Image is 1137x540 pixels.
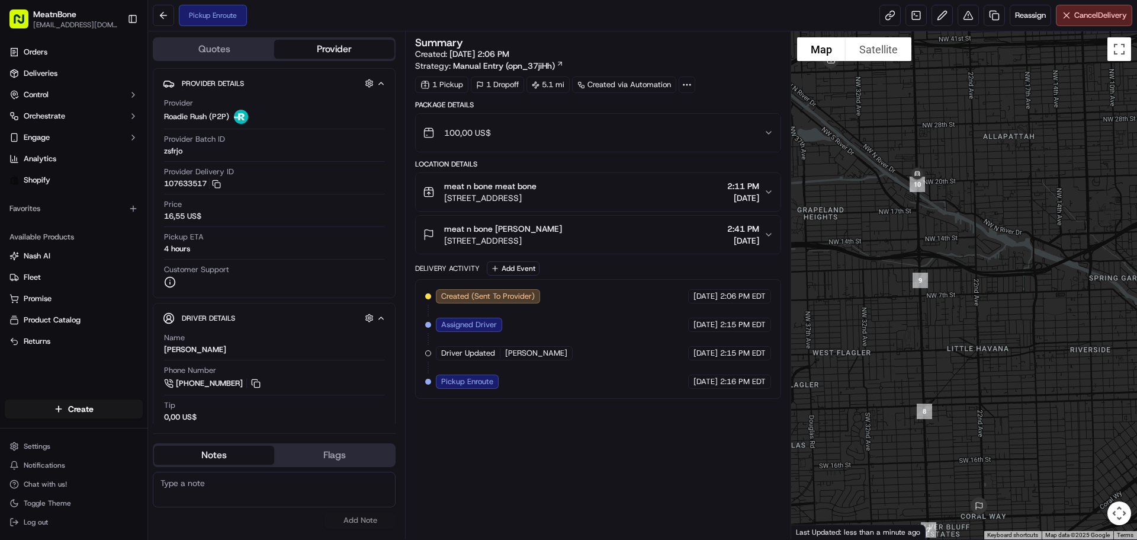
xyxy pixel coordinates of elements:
span: [STREET_ADDRESS] [444,192,537,204]
span: Phone Number [164,365,216,376]
a: Powered byPylon [83,261,143,271]
div: [PERSON_NAME] [164,344,226,355]
button: Orchestrate [5,107,143,126]
span: [DATE] [693,348,718,359]
button: Notes [154,446,274,465]
span: Cancel Delivery [1074,10,1127,21]
button: Show satellite imagery [846,37,911,61]
button: Create [5,400,143,418]
span: Returns [24,336,50,347]
span: Provider [164,98,193,108]
div: 📗 [12,234,21,244]
button: Flags [274,446,394,465]
span: zsfrjo [164,146,182,156]
button: Chat with us! [5,476,143,493]
span: Map data ©2025 Google [1045,532,1110,538]
span: [STREET_ADDRESS] [444,235,562,247]
img: Nash [12,12,36,36]
a: 📗Knowledge Base [7,228,95,250]
div: 0,00 US$ [164,412,197,423]
div: 8 [912,399,937,424]
button: meat n bone [PERSON_NAME][STREET_ADDRESS]2:41 PM[DATE] [416,216,780,254]
button: 100,00 US$ [416,114,780,152]
div: Delivery Activity [415,264,480,273]
span: Roadie Rush (P2P) [164,111,229,122]
span: Pickup ETA [164,232,204,242]
span: [DATE] [105,184,129,193]
button: Toggle fullscreen view [1107,37,1131,61]
span: Promise [24,293,52,304]
a: [PHONE_NUMBER] [164,377,262,390]
span: Provider Details [182,79,244,88]
button: meat n bone meat bone[STREET_ADDRESS]2:11 PM[DATE] [416,173,780,211]
button: MeatnBone[EMAIL_ADDRESS][DOMAIN_NAME] [5,5,123,33]
button: Provider [274,40,394,59]
span: Provider Delivery ID [164,167,234,177]
span: Manual Entry (opn_37jiHh) [453,60,555,72]
span: Knowledge Base [24,233,91,245]
span: Nash AI [24,251,50,261]
input: Got a question? Start typing here... [31,76,213,89]
div: 1 Dropoff [471,76,524,93]
div: 1 Pickup [415,76,468,93]
button: Provider Details [163,74,386,93]
div: 5.1 mi [526,76,570,93]
span: Created: [415,48,509,60]
span: 2:16 PM EDT [720,376,766,387]
div: Strategy: [415,60,564,72]
span: Control [24,90,49,100]
span: Notifications [24,461,65,470]
button: Quotes [154,40,274,59]
span: Toggle Theme [24,499,71,508]
span: Price [164,199,182,210]
button: MeatnBone [33,8,76,20]
span: meat n bone meat bone [444,180,537,192]
button: Map camera controls [1107,501,1131,525]
img: Google [794,524,833,539]
span: Pylon [118,262,143,271]
span: 16,55 US$ [164,211,201,222]
a: Fleet [9,272,138,283]
a: Returns [9,336,138,347]
span: Log out [24,517,48,527]
div: Package Details [415,100,781,110]
a: Terms (opens in new tab) [1117,532,1133,538]
span: Provider Batch ID [164,134,225,145]
span: Shopify [24,175,50,186]
span: Fleet [24,272,41,283]
div: Location Details [415,159,781,169]
button: Show street map [797,37,846,61]
span: Driver Details [182,314,235,323]
button: Notifications [5,457,143,474]
span: Create [68,403,94,415]
button: See all [184,152,216,166]
p: Welcome 👋 [12,47,216,66]
img: 1755196953914-cd9d9cba-b7f7-46ee-b6f5-75ff69acacf5 [25,113,46,135]
button: Toggle Theme [5,495,143,512]
span: 2:15 PM EDT [720,319,766,330]
button: Settings [5,438,143,455]
img: Jandy Espique [12,172,31,191]
img: Shopify logo [9,175,19,185]
span: [PHONE_NUMBER] [176,378,243,389]
span: Created (Sent To Provider) [441,291,535,302]
a: Created via Automation [572,76,676,93]
span: Orders [24,47,47,57]
span: Customer Support [164,264,229,275]
span: [DATE] [727,235,759,247]
button: Returns [5,332,143,351]
span: [PERSON_NAME] [505,348,567,359]
span: Settings [24,442,50,451]
div: Available Products [5,228,143,247]
a: Nash AI [9,251,138,261]
button: Log out [5,514,143,531]
a: Analytics [5,149,143,168]
button: CancelDelivery [1056,5,1132,26]
button: [EMAIL_ADDRESS][DOMAIN_NAME] [33,20,118,30]
a: Orders [5,43,143,62]
div: 💻 [100,234,110,244]
button: Promise [5,289,143,308]
div: Past conversations [12,154,79,164]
